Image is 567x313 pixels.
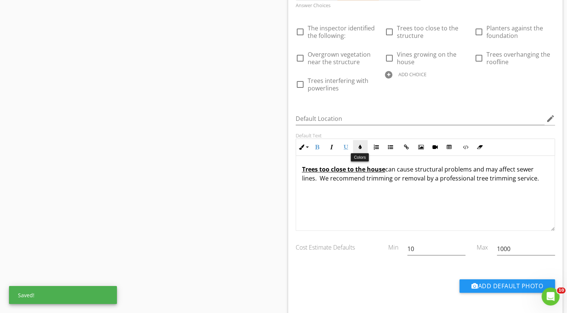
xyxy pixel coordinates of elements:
[459,279,555,293] button: Add Default Photo
[542,287,560,305] iframe: Intercom live chat
[9,286,117,304] div: Saved!
[397,24,458,40] span: Trees too close to the structure
[351,153,369,161] div: Colors
[557,287,566,293] span: 10
[308,77,368,92] span: Trees interfering with powerlines
[428,140,442,154] button: Insert Video
[546,114,555,123] i: edit
[383,140,398,154] button: Unordered List
[442,140,456,154] button: Insert Table
[302,165,549,183] p: can cause structural problems and may affect sewer lines. We recommend trimming or removal by a p...
[302,165,385,173] strong: Trees too close to the house
[458,140,473,154] button: Code View
[308,24,375,40] span: The inspector identified the following:
[486,24,543,40] span: Planters against the foundation
[486,50,550,66] span: Trees overhanging the roofline
[369,140,383,154] button: Ordered List
[296,132,555,138] div: Default Text
[473,140,487,154] button: Clear Formatting
[398,71,426,77] div: ADD CHOICE
[380,237,403,252] div: Min
[397,50,456,66] span: Vines growing on the house
[470,237,492,252] div: Max
[308,50,371,66] span: Overgrown vegetation near the structure
[296,2,331,9] label: Answer Choices
[414,140,428,154] button: Insert Image (Ctrl+P)
[291,237,381,252] div: Cost Estimate Defaults
[296,113,545,125] input: Default Location
[296,140,310,154] button: Inline Style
